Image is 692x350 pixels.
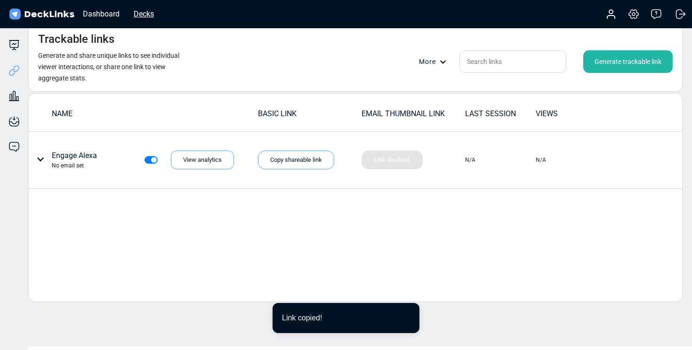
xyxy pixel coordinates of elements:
[52,161,97,170] div: No email set
[419,57,452,67] div: More
[258,151,334,169] div: Copy shareable link
[465,156,475,164] div: N/A
[257,108,361,124] td: BASIC LINK
[536,108,605,119] div: VIEWS
[583,50,673,73] div: Generate trackable link
[459,50,566,73] input: Search links
[129,8,159,20] div: Decks
[465,108,535,119] div: LAST SESSION
[38,32,114,46] h4: Trackable links
[52,108,257,119] div: NAME
[8,8,76,21] img: DeckLinks
[38,52,179,82] small: Generate and share unique links to see individual viewer interactions, or share one link to view ...
[536,156,546,164] div: N/A
[361,108,465,124] td: EMAIL THUMBNAIL LINK
[52,150,97,170] div: Engage Alexa
[171,151,234,169] div: View analytics
[78,8,124,20] div: Dashboard
[404,312,410,322] button: close
[282,312,404,324] div: Link copied!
